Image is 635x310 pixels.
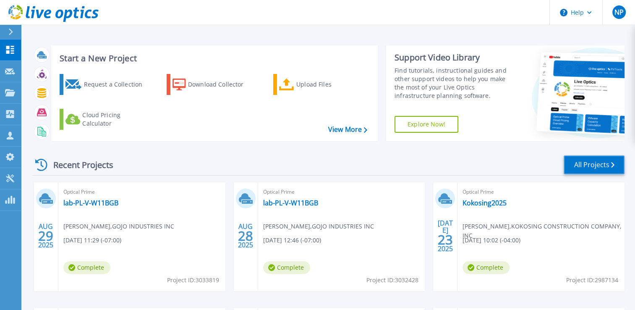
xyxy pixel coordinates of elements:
a: Download Collector [167,74,260,95]
div: Upload Files [296,76,363,93]
div: [DATE] 2025 [437,221,453,251]
div: Cloud Pricing Calculator [82,111,149,128]
span: [PERSON_NAME] , GOJO INDUSTRIES INC [63,222,174,231]
div: Find tutorials, instructional guides and other support videos to help you make the most of your L... [395,66,514,100]
a: Explore Now! [395,116,458,133]
div: AUG 2025 [38,221,54,251]
span: 29 [38,232,53,239]
span: [DATE] 11:29 (-07:00) [63,236,121,245]
div: Download Collector [188,76,255,93]
span: Complete [63,261,110,274]
span: Optical Prime [463,187,619,197]
div: Recent Projects [32,155,125,175]
a: All Projects [564,155,625,174]
a: Upload Files [273,74,367,95]
span: [DATE] 12:46 (-07:00) [263,236,321,245]
span: Project ID: 2987134 [566,276,618,285]
a: Kokosing2025 [463,199,507,207]
span: Project ID: 3033819 [167,276,219,285]
span: 28 [238,232,253,239]
span: 23 [438,236,453,243]
a: Request a Collection [60,74,153,95]
a: View More [328,126,367,134]
div: Support Video Library [395,52,514,63]
span: [DATE] 10:02 (-04:00) [463,236,520,245]
span: Optical Prime [263,187,420,197]
span: Complete [263,261,310,274]
span: Project ID: 3032428 [366,276,418,285]
span: Optical Prime [63,187,220,197]
a: lab-PL-V-W11BGB [63,199,118,207]
a: Cloud Pricing Calculator [60,109,153,130]
span: [PERSON_NAME] , GOJO INDUSTRIES INC [263,222,374,231]
span: [PERSON_NAME] , KOKOSING CONSTRUCTION COMPANY, INC [463,222,625,240]
div: Request a Collection [84,76,151,93]
h3: Start a New Project [60,54,367,63]
a: lab-PL-V-W11BGB [263,199,318,207]
span: NP [614,9,623,16]
span: Complete [463,261,510,274]
div: AUG 2025 [238,221,253,251]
